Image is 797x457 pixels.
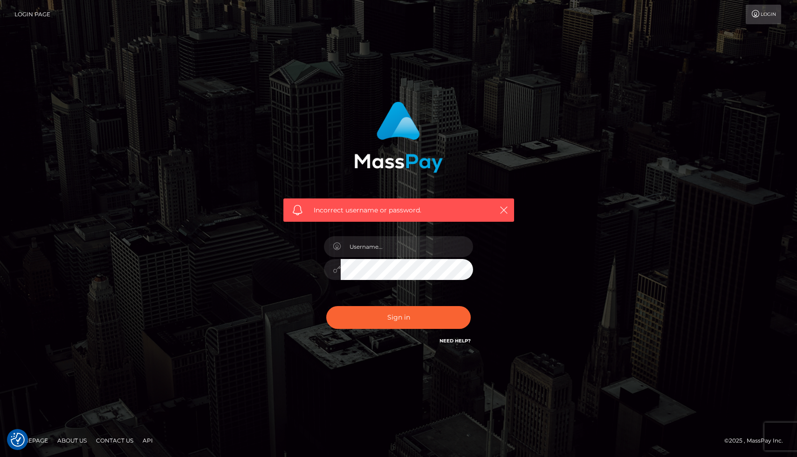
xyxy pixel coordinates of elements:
[341,236,473,257] input: Username...
[440,338,471,344] a: Need Help?
[354,102,443,173] img: MassPay Login
[326,306,471,329] button: Sign in
[314,205,484,215] span: Incorrect username or password.
[10,433,52,448] a: Homepage
[139,433,157,448] a: API
[746,5,781,24] a: Login
[14,5,50,24] a: Login Page
[11,433,25,447] img: Revisit consent button
[54,433,90,448] a: About Us
[92,433,137,448] a: Contact Us
[11,433,25,447] button: Consent Preferences
[724,436,790,446] div: © 2025 , MassPay Inc.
